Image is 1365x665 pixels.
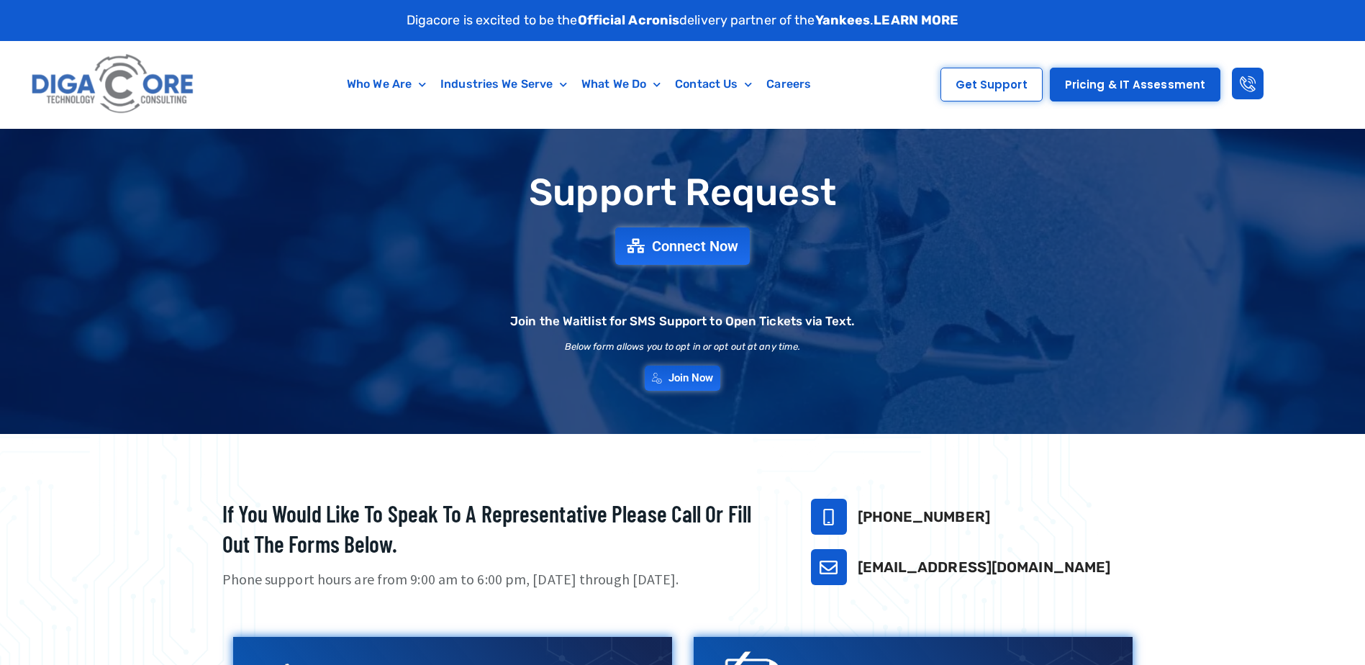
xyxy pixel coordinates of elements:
[433,68,574,101] a: Industries We Serve
[27,48,199,121] img: Digacore logo 1
[645,366,721,391] a: Join Now
[407,11,959,30] p: Digacore is excited to be the delivery partner of the .
[940,68,1043,101] a: Get Support
[811,549,847,585] a: support@digacore.com
[811,499,847,535] a: 732-646-5725
[222,499,775,558] h2: If you would like to speak to a representative please call or fill out the forms below.
[578,12,680,28] strong: Official Acronis
[222,569,775,590] p: Phone support hours are from 9:00 am to 6:00 pm, [DATE] through [DATE].
[186,172,1179,213] h1: Support Request
[858,508,990,525] a: [PHONE_NUMBER]
[956,79,1028,90] span: Get Support
[815,12,871,28] strong: Yankees
[1065,79,1205,90] span: Pricing & IT Assessment
[615,227,750,265] a: Connect Now
[668,373,714,384] span: Join Now
[340,68,433,101] a: Who We Are
[652,239,738,253] span: Connect Now
[510,315,855,327] h2: Join the Waitlist for SMS Support to Open Tickets via Text.
[1050,68,1220,101] a: Pricing & IT Assessment
[874,12,958,28] a: LEARN MORE
[574,68,668,101] a: What We Do
[268,68,889,101] nav: Menu
[668,68,759,101] a: Contact Us
[759,68,818,101] a: Careers
[858,558,1111,576] a: [EMAIL_ADDRESS][DOMAIN_NAME]
[565,342,801,351] h2: Below form allows you to opt in or opt out at any time.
